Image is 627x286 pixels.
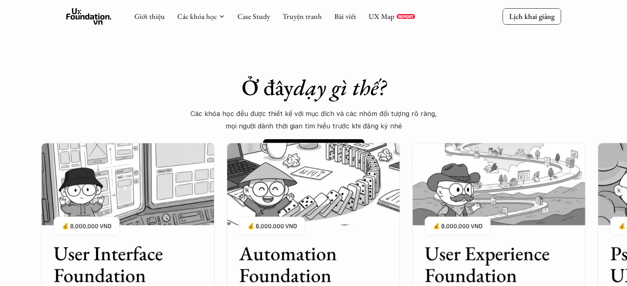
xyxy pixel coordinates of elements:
[433,221,482,232] p: 💰 8,000,000 VND
[503,8,561,24] a: Lịch khai giảng
[239,242,367,286] h3: Automation Foundation
[134,12,165,21] a: Giới thiệu
[425,242,552,286] h3: User Experience Foundation
[509,12,554,21] p: Lịch khai giảng
[247,221,297,232] p: 💰 8,000,000 VND
[398,14,413,19] p: REPORT
[294,73,386,102] em: dạy gì thế?
[62,221,111,232] p: 💰 8,000,000 VND
[54,242,181,286] h3: User Interface Foundation
[369,12,395,21] a: UX Map
[190,107,437,133] p: Các khóa học đều được thiết kế với mục đích và các nhóm đối tượng rõ ràng, mọi người dành thời gi...
[263,139,364,160] a: 🧠 So sánh các khóa
[282,12,322,21] a: Truyện tranh
[397,14,415,19] a: REPORT
[169,74,458,101] h1: Ở đây
[334,12,356,21] a: Bài viết
[177,12,217,21] a: Các khóa học
[237,12,270,21] a: Case Study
